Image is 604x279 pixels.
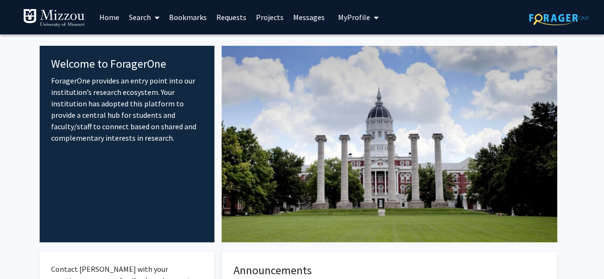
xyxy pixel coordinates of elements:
img: Cover Image [222,46,557,242]
a: Requests [212,0,251,34]
a: Search [124,0,164,34]
a: Home [95,0,124,34]
img: ForagerOne Logo [529,10,589,25]
h4: Welcome to ForagerOne [51,57,203,71]
h4: Announcements [233,264,545,278]
a: Messages [288,0,329,34]
a: Projects [251,0,288,34]
span: My Profile [338,12,370,22]
iframe: Chat [7,236,41,272]
img: University of Missouri Logo [23,9,85,28]
a: Bookmarks [164,0,212,34]
p: ForagerOne provides an entry point into our institution’s research ecosystem. Your institution ha... [51,75,203,144]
